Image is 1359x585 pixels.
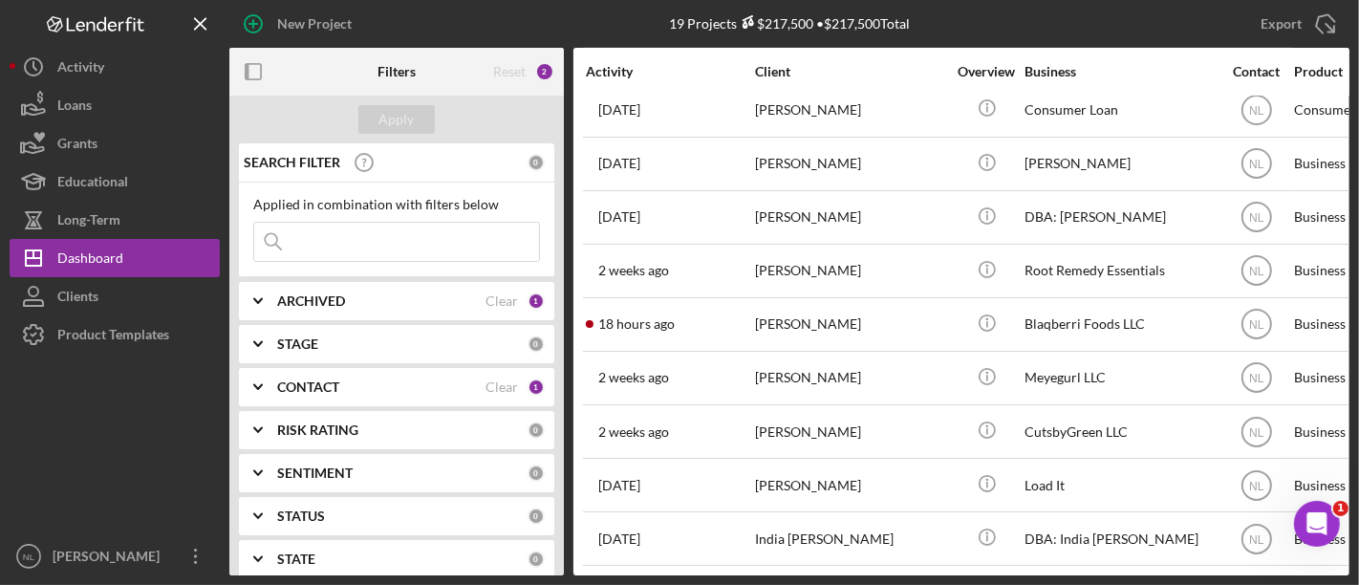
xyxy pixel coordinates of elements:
div: Clients [57,277,98,320]
div: DBA: [PERSON_NAME] [1025,192,1216,243]
div: Product Templates [57,315,169,358]
div: Activity [586,64,753,79]
div: 0 [528,465,545,482]
div: Client [755,64,946,79]
div: Educational [57,162,128,206]
div: [PERSON_NAME] [755,84,946,135]
div: Loans [57,86,92,129]
b: STATE [277,552,315,567]
div: Dashboard [57,239,123,282]
div: Load It [1025,460,1216,510]
button: Export [1241,5,1349,43]
div: [PERSON_NAME] [755,406,946,457]
div: Business [1025,64,1216,79]
time: 2025-09-22 19:56 [598,102,640,118]
div: [PERSON_NAME] [755,299,946,350]
button: Educational [10,162,220,201]
b: SEARCH FILTER [244,155,340,170]
button: Dashboard [10,239,220,277]
time: 2025-09-15 14:27 [598,424,669,440]
text: NL [1249,211,1264,225]
div: Clear [485,293,518,309]
div: [PERSON_NAME] [1025,139,1216,189]
div: Overview [951,64,1023,79]
div: Activity [57,48,104,91]
button: Long-Term [10,201,220,239]
div: 1 [528,292,545,310]
div: CutsbyGreen LLC [1025,406,1216,457]
div: [PERSON_NAME] [755,460,946,510]
div: 0 [528,336,545,353]
text: NL [1249,318,1264,332]
div: [PERSON_NAME] [755,139,946,189]
text: NL [1249,425,1264,439]
b: STATUS [277,509,325,524]
button: Loans [10,86,220,124]
div: 0 [528,422,545,439]
time: 2025-09-10 19:26 [598,263,669,278]
div: Consumer Loan [1025,84,1216,135]
b: CONTACT [277,379,339,395]
div: 19 Projects • $217,500 Total [669,15,910,32]
b: ARCHIVED [277,293,345,309]
time: 2025-09-20 17:05 [598,478,640,493]
div: Blaqberri Foods LLC [1025,299,1216,350]
text: NL [1249,532,1264,546]
div: Meyegurl LLC [1025,353,1216,403]
button: Apply [358,105,435,134]
button: Grants [10,124,220,162]
button: Product Templates [10,315,220,354]
div: Clear [485,379,518,395]
div: Apply [379,105,415,134]
button: NL[PERSON_NAME] [10,537,220,575]
text: NL [1249,479,1264,492]
div: Long-Term [57,201,120,244]
text: NL [1249,104,1264,118]
div: Reset [493,64,526,79]
span: 1 [1333,501,1348,516]
button: New Project [229,5,371,43]
text: NL [1249,265,1264,278]
div: 2 [535,62,554,81]
div: $217,500 [737,15,813,32]
div: Contact [1220,64,1292,79]
text: NL [1249,372,1264,385]
div: India [PERSON_NAME] [755,513,946,564]
div: [PERSON_NAME] [755,192,946,243]
b: RISK RATING [277,422,358,438]
div: Applied in combination with filters below [253,197,540,212]
time: 2025-09-25 23:16 [598,316,675,332]
iframe: Intercom live chat [1294,501,1340,547]
div: 1 [528,379,545,396]
div: New Project [277,5,352,43]
time: 2025-09-25 16:05 [598,156,640,171]
div: Root Remedy Essentials [1025,246,1216,296]
div: 0 [528,551,545,568]
b: Filters [377,64,416,79]
time: 2025-09-16 23:05 [598,531,640,547]
text: NL [23,552,35,562]
div: 0 [528,508,545,525]
div: [PERSON_NAME] [755,246,946,296]
b: STAGE [277,336,318,352]
time: 2025-09-17 21:37 [598,209,640,225]
time: 2025-09-10 22:41 [598,370,669,385]
button: Activity [10,48,220,86]
button: Clients [10,277,220,315]
div: [PERSON_NAME] [48,537,172,580]
div: Grants [57,124,97,167]
text: NL [1249,158,1264,171]
div: Export [1261,5,1302,43]
div: [PERSON_NAME] [755,353,946,403]
div: DBA: India [PERSON_NAME] [1025,513,1216,564]
div: 0 [528,154,545,171]
b: SENTIMENT [277,466,353,481]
